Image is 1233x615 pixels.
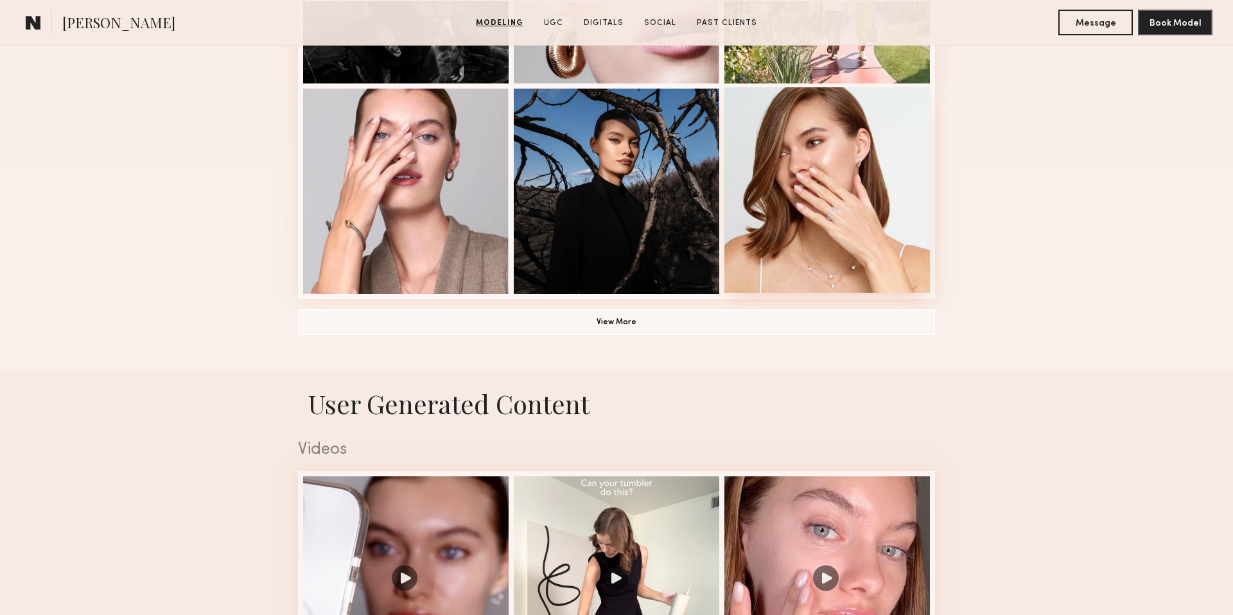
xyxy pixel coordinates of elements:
[579,17,629,29] a: Digitals
[539,17,568,29] a: UGC
[1138,10,1212,35] button: Book Model
[1058,10,1133,35] button: Message
[692,17,762,29] a: Past Clients
[639,17,681,29] a: Social
[288,386,945,420] h1: User Generated Content
[298,309,935,335] button: View More
[1138,17,1212,28] a: Book Model
[62,13,175,35] span: [PERSON_NAME]
[471,17,529,29] a: Modeling
[298,442,935,458] div: Videos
